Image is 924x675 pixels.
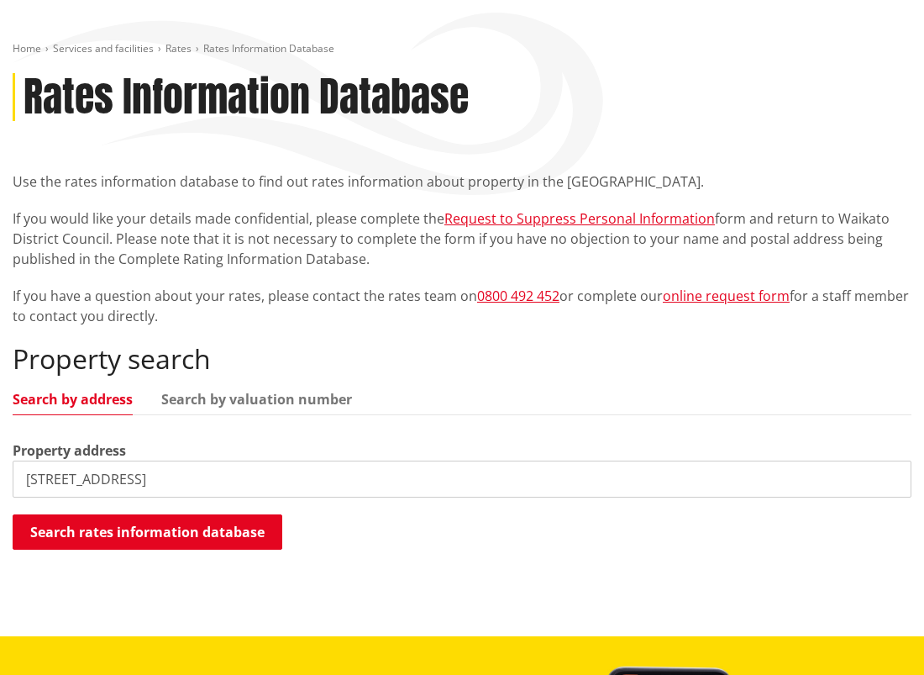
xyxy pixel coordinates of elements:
[444,209,715,228] a: Request to Suppress Personal Information
[13,42,911,56] nav: breadcrumb
[13,208,911,269] p: If you would like your details made confidential, please complete the form and return to Waikato ...
[13,286,911,326] p: If you have a question about your rates, please contact the rates team on or complete our for a s...
[477,287,559,305] a: 0800 492 452
[24,73,469,122] h1: Rates Information Database
[13,171,911,192] p: Use the rates information database to find out rates information about property in the [GEOGRAPHI...
[203,41,334,55] span: Rates Information Database
[13,514,282,550] button: Search rates information database
[663,287,790,305] a: online request form
[13,393,133,406] a: Search by address
[165,41,192,55] a: Rates
[13,41,41,55] a: Home
[53,41,154,55] a: Services and facilities
[161,393,352,406] a: Search by valuation number
[847,604,907,665] iframe: Messenger Launcher
[13,461,911,498] input: e.g. Duke Street NGARUAWAHIA
[13,343,911,375] h2: Property search
[13,440,126,461] label: Property address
